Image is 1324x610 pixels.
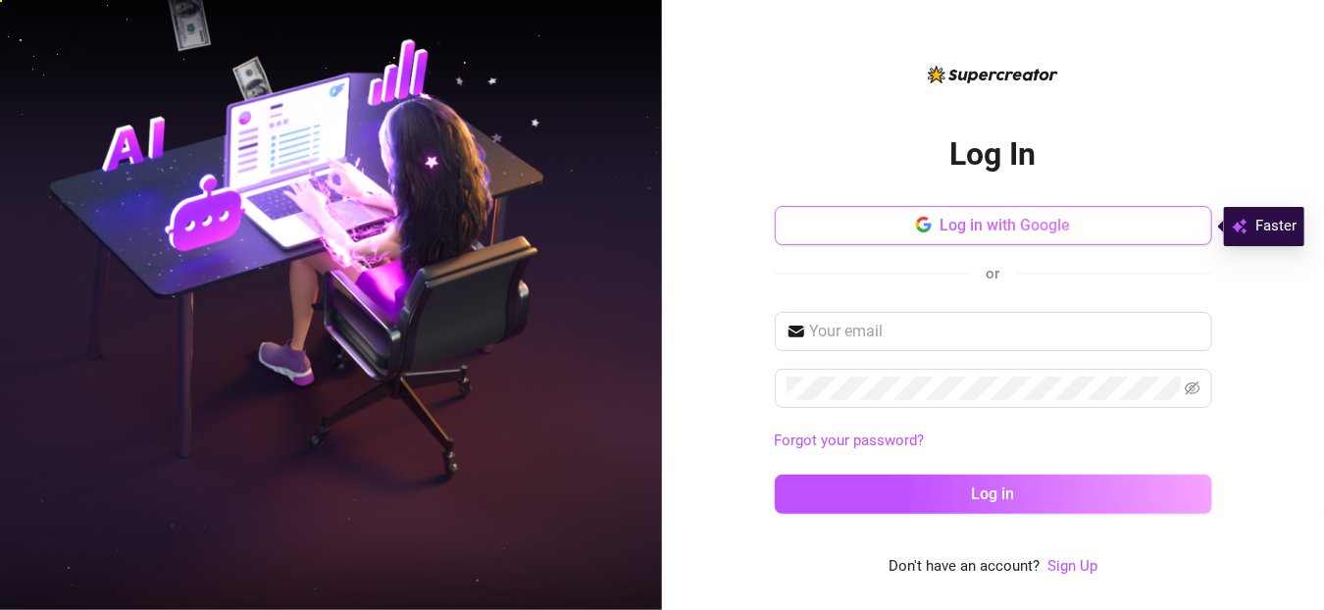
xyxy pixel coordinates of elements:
h2: Log In [950,134,1037,175]
a: Sign Up [1047,557,1097,575]
span: eye-invisible [1185,381,1200,396]
button: Log in [775,475,1212,514]
span: or [987,265,1000,282]
a: Forgot your password? [775,430,1212,453]
span: Faster [1255,215,1297,238]
button: Log in with Google [775,206,1212,245]
span: Log in [972,484,1015,503]
input: Your email [810,320,1200,343]
img: logo-BBDzfeDw.svg [928,66,1058,83]
span: Don't have an account? [889,555,1040,579]
a: Forgot your password? [775,432,925,449]
a: Sign Up [1047,555,1097,579]
img: svg%3e [1232,215,1248,238]
span: Log in with Google [940,216,1070,234]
